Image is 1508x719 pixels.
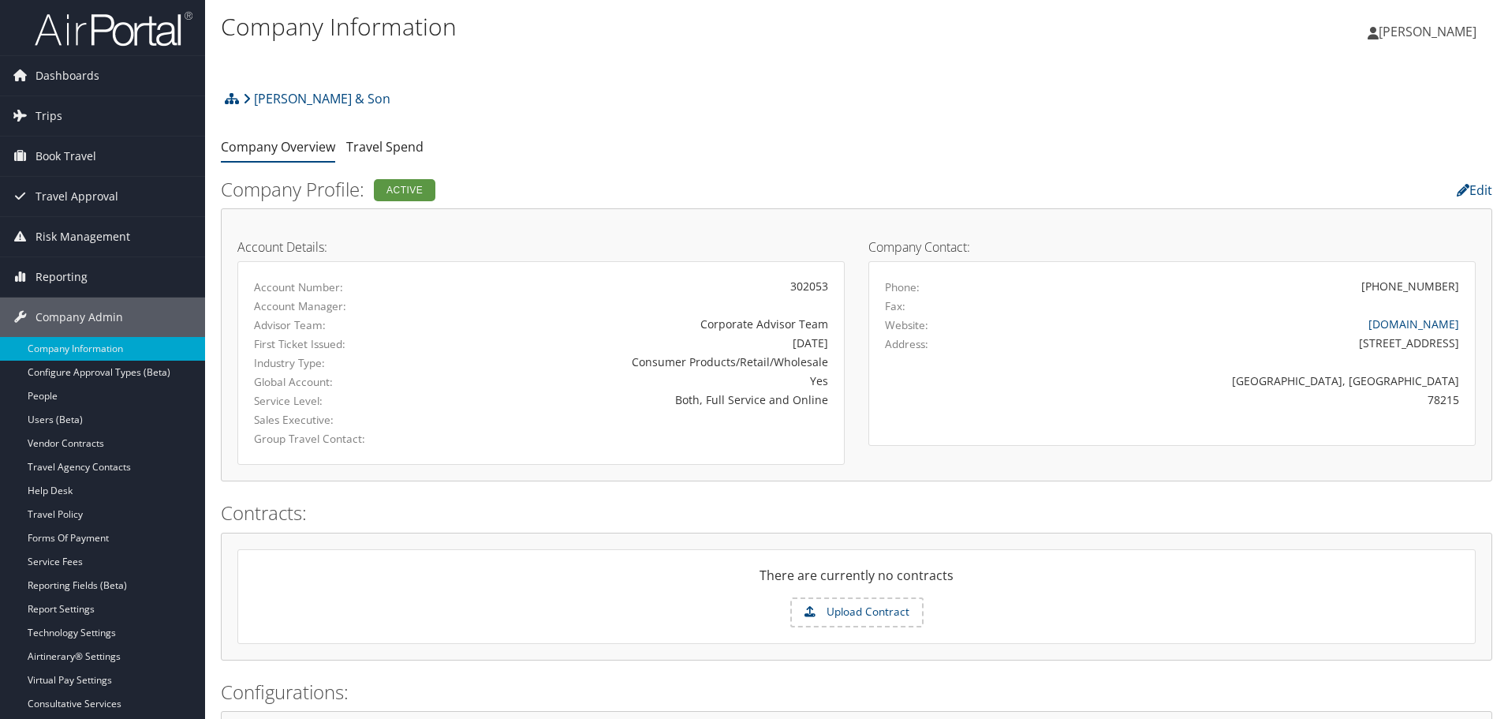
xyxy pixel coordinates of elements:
a: [PERSON_NAME] & Son [243,83,390,114]
h2: Company Profile: [221,176,1061,203]
label: Sales Executive: [254,412,430,428]
label: Fax: [885,298,905,314]
label: Account Number: [254,279,430,295]
a: [PERSON_NAME] [1368,8,1492,55]
span: Book Travel [35,137,96,176]
div: There are currently no contracts [238,566,1475,597]
a: [DOMAIN_NAME] [1368,316,1459,331]
label: Industry Type: [254,355,430,371]
div: [STREET_ADDRESS] [1035,335,1460,351]
h4: Account Details: [237,241,845,253]
label: Advisor Team: [254,317,430,333]
label: Upload Contract [792,599,922,626]
h4: Company Contact: [868,241,1476,253]
div: Consumer Products/Retail/Wholesale [454,354,828,370]
label: Global Account: [254,374,430,390]
span: Travel Approval [35,177,118,216]
div: [GEOGRAPHIC_DATA], [GEOGRAPHIC_DATA] [1035,373,1460,389]
div: 302053 [454,278,828,294]
h2: Contracts: [221,500,1492,526]
a: Travel Spend [346,138,424,155]
span: Trips [35,96,62,136]
div: 78215 [1035,391,1460,408]
label: Account Manager: [254,298,430,314]
label: Service Level: [254,393,430,409]
span: Reporting [35,257,88,297]
div: [DATE] [454,335,828,351]
div: Corporate Advisor Team [454,316,828,332]
span: [PERSON_NAME] [1379,23,1476,40]
a: Edit [1457,182,1492,199]
a: Company Overview [221,138,335,155]
label: Address: [885,336,928,352]
span: Risk Management [35,217,130,257]
label: Group Travel Contact: [254,431,430,447]
div: [PHONE_NUMBER] [1361,278,1459,294]
span: Company Admin [35,298,123,337]
div: Both, Full Service and Online [454,391,828,408]
label: First Ticket Issued: [254,336,430,352]
label: Website: [885,317,928,333]
h2: Configurations: [221,679,1492,706]
h1: Company Information [221,10,1069,43]
div: Active [374,179,435,201]
span: Dashboards [35,56,99,95]
img: airportal-logo.png [35,10,192,47]
label: Phone: [885,279,920,295]
div: Yes [454,373,828,389]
